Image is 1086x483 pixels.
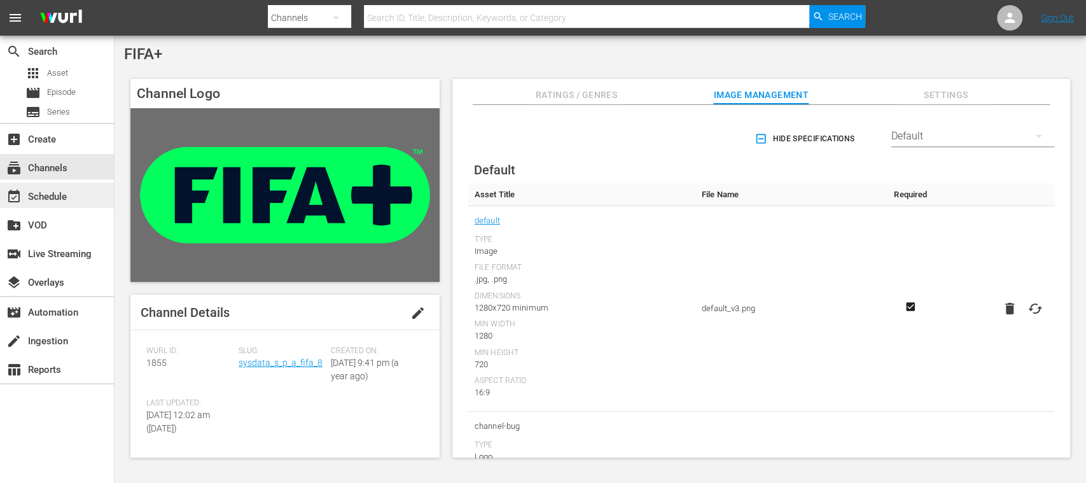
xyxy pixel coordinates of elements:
span: Series [25,104,41,120]
div: 720 [475,358,689,371]
button: Search [809,5,865,28]
span: 1855 [146,358,167,368]
h4: Channel Logo [130,79,440,108]
div: .jpg, .png [475,273,689,286]
span: Created On: [331,346,417,356]
span: Search [6,44,22,59]
svg: Required [903,301,918,312]
div: 16:9 [475,386,689,399]
div: Min Width [475,319,689,330]
div: Aspect Ratio [475,376,689,386]
span: Search [828,5,861,28]
span: Default [474,162,515,178]
span: edit [410,305,426,321]
a: default [475,213,500,229]
span: Last Updated: [146,398,232,409]
span: Create [6,132,22,147]
span: FIFA+ [124,45,162,63]
img: FIFA+ [130,108,440,282]
img: ans4CAIJ8jUAAAAAAAAAAAAAAAAAAAAAAAAgQb4GAAAAAAAAAAAAAAAAAAAAAAAAJMjXAAAAAAAAAAAAAAAAAAAAAAAAgAT5G... [31,3,92,33]
span: channel-bug [475,418,689,435]
div: 1280 [475,330,689,342]
span: Schedule [6,189,22,204]
span: Reports [6,362,22,377]
span: Ratings / Genres [529,87,624,103]
div: Type [475,235,689,245]
span: Episode [47,86,76,99]
div: Image [475,245,689,258]
span: Settings [898,87,994,103]
th: Required [887,183,935,206]
span: Channels [6,160,22,176]
span: Series [47,106,70,118]
div: Min Height [475,348,689,358]
a: sysdata_s_p_a_fifa_8 [239,358,323,368]
button: Hide Specifications [752,121,860,157]
div: File Format [475,263,689,273]
div: Default [891,118,1054,154]
span: Ingestion [6,333,22,349]
span: Slug: [239,346,324,356]
span: menu [8,10,23,25]
span: Asset [47,67,68,80]
span: Automation [6,305,22,320]
div: 1280x720 minimum [475,302,689,314]
span: Channel Details [141,305,230,320]
button: edit [403,298,433,328]
th: File Name [695,183,887,206]
td: default_v3.png [695,206,887,412]
span: Asset [25,66,41,81]
span: Hide Specifications [757,132,854,146]
span: Image Management [713,87,809,103]
span: [DATE] 12:02 am ([DATE]) [146,410,210,433]
span: Overlays [6,275,22,290]
span: Episode [25,85,41,101]
span: [DATE] 9:41 pm (a year ago) [331,358,399,381]
a: Sign Out [1041,13,1074,23]
div: Logo [475,451,689,463]
span: Live Streaming [6,246,22,262]
div: Dimensions [475,291,689,302]
span: VOD [6,218,22,233]
div: Type [475,440,689,451]
span: Wurl ID: [146,346,232,356]
th: Asset Title [468,183,695,206]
